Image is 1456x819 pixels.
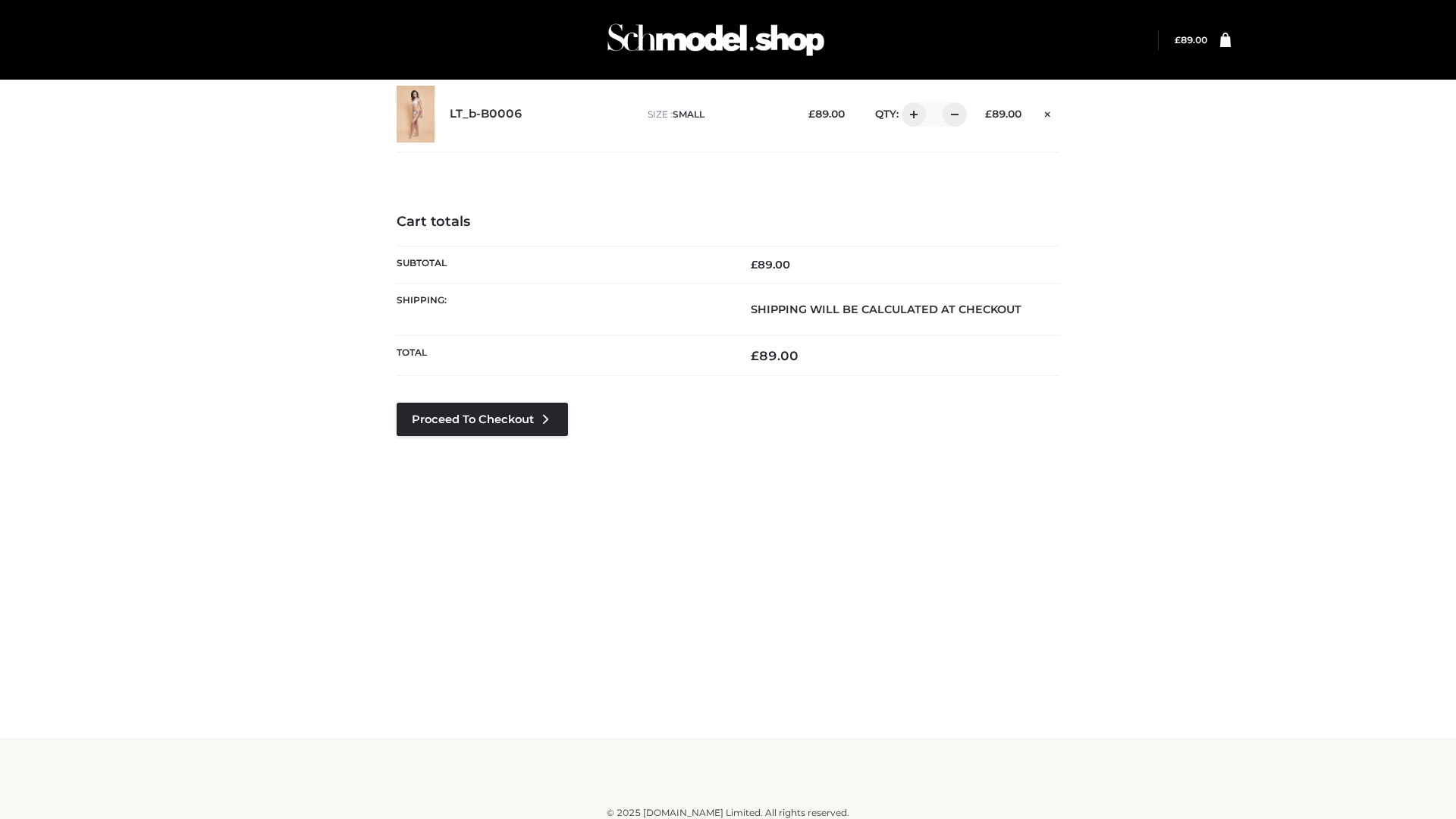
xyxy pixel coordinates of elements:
[808,108,845,120] bdi: 89.00
[985,108,992,120] span: £
[1037,102,1059,122] a: Remove this item
[648,108,785,121] p: size :
[808,108,815,120] span: £
[751,258,758,271] span: £
[751,348,759,363] span: £
[450,107,522,121] a: LT_b-B0006
[397,86,435,143] img: LT_b-B0006 - SMALL
[397,336,728,376] th: Total
[985,108,1021,120] bdi: 89.00
[397,246,728,283] th: Subtotal
[397,403,568,436] a: Proceed to Checkout
[751,258,790,271] bdi: 89.00
[1175,34,1207,45] bdi: 89.00
[397,283,728,335] th: Shipping:
[1175,34,1207,45] a: £89.00
[673,108,704,120] span: SMALL
[602,10,830,70] img: Schmodel Admin 964
[860,102,962,127] div: QTY:
[751,303,1021,316] strong: Shipping will be calculated at checkout
[751,348,799,363] bdi: 89.00
[1175,34,1181,45] span: £
[397,214,1059,231] h4: Cart totals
